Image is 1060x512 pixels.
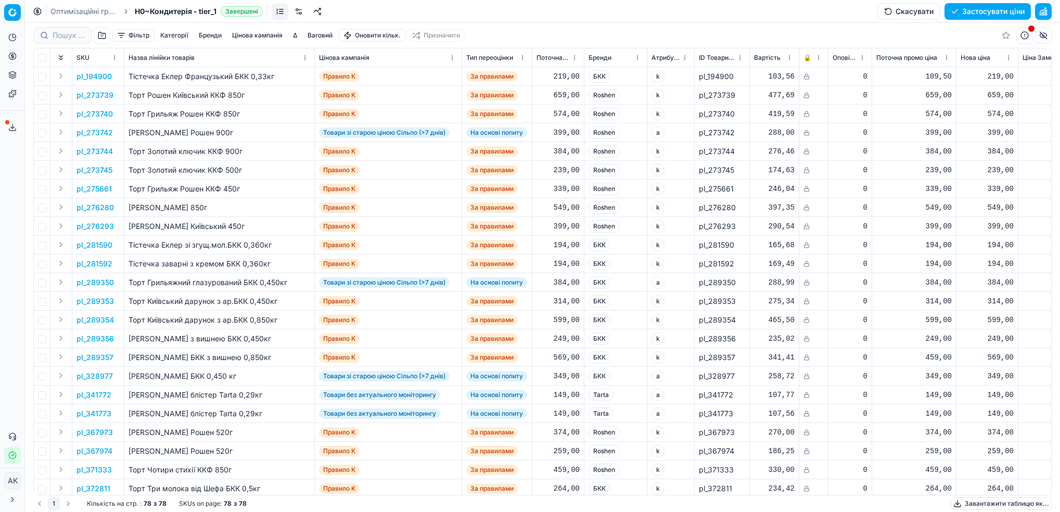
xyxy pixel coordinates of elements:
[466,352,518,363] span: За правилами
[5,473,20,489] span: AK
[466,221,518,232] span: За правилами
[319,259,360,269] span: Правило K
[76,315,114,325] button: pl_289354
[537,296,580,306] div: 314,00
[652,54,680,62] span: Атрибут товару
[129,315,310,325] div: Торт Київський дарунок з ар.БКК 0,850кг
[55,463,67,476] button: Expand
[876,315,952,325] div: 599,00
[76,277,114,288] button: pl_289350
[4,472,21,489] button: AK
[466,146,518,157] span: За правилами
[699,165,745,175] div: pl_273745
[319,277,450,288] span: Товари зі старою ціною Сільпо (>7 днів)
[754,202,795,213] div: 397,35
[833,90,867,100] div: 0
[466,240,518,250] span: За правилами
[833,277,867,288] div: 0
[537,184,580,194] div: 339,00
[876,202,952,213] div: 549,00
[699,277,745,288] div: pl_289350
[589,145,620,158] span: Roshen
[589,295,610,308] span: БКК
[55,257,67,270] button: Expand
[754,277,795,288] div: 288,99
[76,408,111,419] button: pl_341773
[407,29,465,42] button: Призначити
[129,296,310,306] div: Торт Київський дарунок з ар.БКК 0,450кг
[76,184,112,194] p: pl_275661
[652,276,665,289] span: a
[76,109,113,119] button: pl_273740
[319,109,360,119] span: Правило K
[76,390,111,400] p: pl_341772
[76,427,113,438] button: pl_367973
[699,146,745,157] div: pl_273744
[319,221,360,232] span: Правило K
[961,202,1014,213] div: 549,00
[537,259,580,269] div: 194,00
[803,54,811,62] span: 🔒
[951,497,1052,510] button: Завантажити таблицю як...
[589,332,610,345] span: БКК
[537,109,580,119] div: 574,00
[55,482,67,494] button: Expand
[589,126,620,139] span: Roshen
[652,70,665,83] span: k
[50,6,117,17] a: Оптимізаційні групи
[833,259,867,269] div: 0
[303,29,337,42] button: Ваговий
[754,54,781,62] span: Вартість
[76,334,114,344] p: pl_289356
[961,221,1014,232] div: 399,00
[319,202,360,213] span: Правило K
[652,239,665,251] span: k
[589,201,620,214] span: Roshen
[76,483,110,494] p: pl_372811
[589,220,620,233] span: Roshen
[129,165,310,175] div: Торт Золотий ключик ККФ 500г
[76,127,113,138] p: pl_273742
[76,446,112,456] p: pl_367974
[55,426,67,438] button: Expand
[537,277,580,288] div: 384,00
[319,240,360,250] span: Правило K
[589,108,620,120] span: Roshen
[537,146,580,157] div: 384,00
[754,296,795,306] div: 275,34
[652,145,665,158] span: k
[754,240,795,250] div: 165,68
[76,371,113,381] button: pl_328977
[129,127,310,138] div: [PERSON_NAME] Рошен 900г
[699,127,745,138] div: pl_273742
[961,127,1014,138] div: 399,00
[876,334,952,344] div: 249,00
[135,6,216,17] span: H0~Кондитерія - tier_1
[55,52,67,64] button: Expand all
[76,221,114,232] button: pl_276293
[961,334,1014,344] div: 249,00
[466,296,518,306] span: За правилами
[833,127,867,138] div: 0
[652,258,665,270] span: k
[876,146,952,157] div: 384,00
[466,202,518,213] span: За правилами
[876,184,952,194] div: 339,00
[833,71,867,82] div: 0
[55,276,67,288] button: Expand
[537,202,580,213] div: 549,00
[699,54,735,62] span: ID Товарної лінійки
[652,183,665,195] span: k
[76,146,113,157] button: pl_273744
[50,6,263,17] nav: breadcrumb
[319,334,360,344] span: Правило K
[699,184,745,194] div: pl_275661
[112,29,154,42] button: Фільтр
[76,465,112,475] button: pl_371333
[589,314,610,326] span: БКК
[961,54,990,62] span: Нова ціна
[537,240,580,250] div: 194,00
[589,164,620,176] span: Roshen
[221,6,263,17] span: Завершені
